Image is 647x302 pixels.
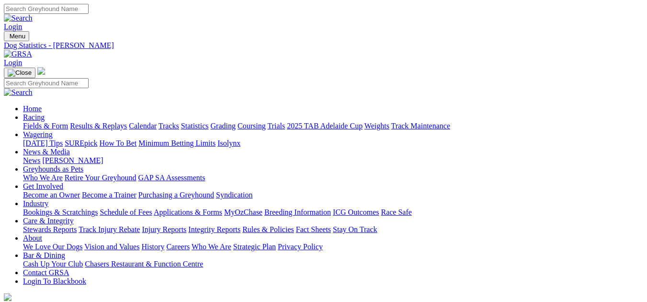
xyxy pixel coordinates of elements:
[23,113,45,121] a: Racing
[4,4,89,14] input: Search
[23,139,643,148] div: Wagering
[142,225,186,233] a: Injury Reports
[381,208,411,216] a: Race Safe
[138,174,205,182] a: GAP SA Assessments
[129,122,157,130] a: Calendar
[65,174,136,182] a: Retire Your Greyhound
[188,225,240,233] a: Integrity Reports
[217,139,240,147] a: Isolynx
[233,243,276,251] a: Strategic Plan
[4,293,11,301] img: logo-grsa-white.png
[4,88,33,97] img: Search
[23,191,80,199] a: Become an Owner
[23,122,643,130] div: Racing
[23,243,82,251] a: We Love Our Dogs
[100,208,152,216] a: Schedule of Fees
[181,122,209,130] a: Statistics
[79,225,140,233] a: Track Injury Rebate
[192,243,231,251] a: Who We Are
[333,225,377,233] a: Stay On Track
[296,225,331,233] a: Fact Sheets
[333,208,379,216] a: ICG Outcomes
[23,268,69,277] a: Contact GRSA
[70,122,127,130] a: Results & Replays
[242,225,294,233] a: Rules & Policies
[100,139,137,147] a: How To Bet
[287,122,363,130] a: 2025 TAB Adelaide Cup
[23,234,42,242] a: About
[138,139,216,147] a: Minimum Betting Limits
[23,165,83,173] a: Greyhounds as Pets
[4,23,22,31] a: Login
[65,139,97,147] a: SUREpick
[23,105,42,113] a: Home
[4,41,643,50] a: Dog Statistics - [PERSON_NAME]
[23,148,70,156] a: News & Media
[23,174,63,182] a: Who We Are
[364,122,389,130] a: Weights
[23,217,74,225] a: Care & Integrity
[4,68,35,78] button: Toggle navigation
[23,225,643,234] div: Care & Integrity
[264,208,331,216] a: Breeding Information
[211,122,236,130] a: Grading
[23,156,643,165] div: News & Media
[23,260,83,268] a: Cash Up Your Club
[10,33,25,40] span: Menu
[23,277,86,285] a: Login To Blackbook
[224,208,262,216] a: MyOzChase
[23,225,77,233] a: Stewards Reports
[23,174,643,182] div: Greyhounds as Pets
[159,122,179,130] a: Tracks
[4,50,32,58] img: GRSA
[267,122,285,130] a: Trials
[391,122,450,130] a: Track Maintenance
[23,260,643,268] div: Bar & Dining
[37,67,45,75] img: logo-grsa-white.png
[23,156,40,164] a: News
[166,243,190,251] a: Careers
[23,130,53,139] a: Wagering
[42,156,103,164] a: [PERSON_NAME]
[23,243,643,251] div: About
[154,208,222,216] a: Applications & Forms
[23,122,68,130] a: Fields & Form
[141,243,164,251] a: History
[23,139,63,147] a: [DATE] Tips
[84,243,139,251] a: Vision and Values
[216,191,252,199] a: Syndication
[23,182,63,190] a: Get Involved
[138,191,214,199] a: Purchasing a Greyhound
[82,191,136,199] a: Become a Trainer
[4,58,22,67] a: Login
[8,69,32,77] img: Close
[4,78,89,88] input: Search
[23,191,643,199] div: Get Involved
[238,122,266,130] a: Coursing
[23,199,48,208] a: Industry
[85,260,203,268] a: Chasers Restaurant & Function Centre
[23,208,643,217] div: Industry
[23,251,65,259] a: Bar & Dining
[4,31,29,41] button: Toggle navigation
[278,243,323,251] a: Privacy Policy
[23,208,98,216] a: Bookings & Scratchings
[4,14,33,23] img: Search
